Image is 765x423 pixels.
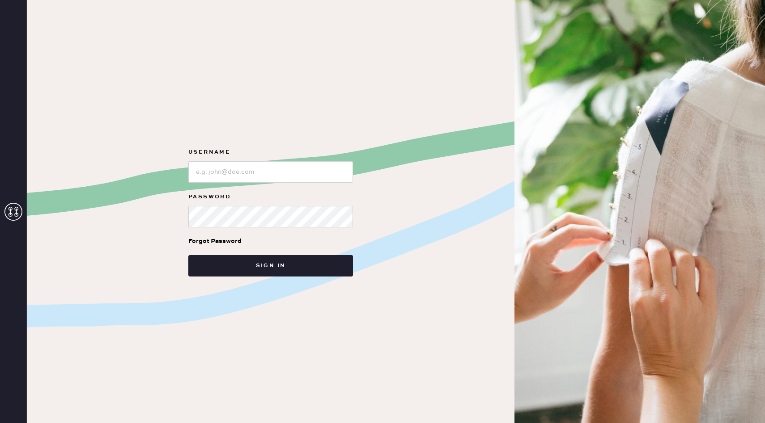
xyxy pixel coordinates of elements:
[188,236,242,246] div: Forgot Password
[188,255,353,276] button: Sign in
[188,161,353,183] input: e.g. john@doe.com
[188,147,353,158] label: Username
[188,192,353,202] label: Password
[188,227,242,255] a: Forgot Password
